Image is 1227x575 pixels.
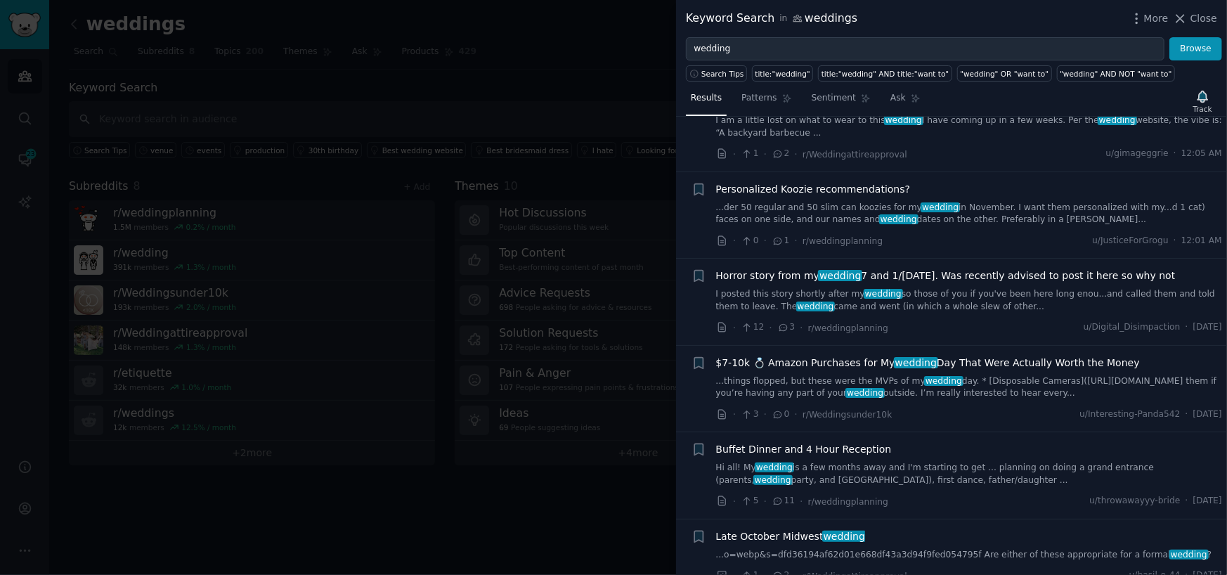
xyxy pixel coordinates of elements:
[800,494,803,509] span: ·
[716,356,1140,370] a: $7-10k 💍 Amazon Purchases for MyweddingDay That Were Actually Worth the Money
[1186,321,1188,334] span: ·
[741,408,758,421] span: 3
[1193,495,1222,508] span: [DATE]
[741,321,764,334] span: 12
[770,321,772,335] span: ·
[764,233,767,248] span: ·
[1193,408,1222,421] span: [DATE]
[686,10,857,27] div: Keyword Search weddings
[716,529,866,544] a: Late October Midwestwedding
[894,357,938,368] span: wedding
[733,321,736,335] span: ·
[795,407,798,422] span: ·
[686,65,747,82] button: Search Tips
[741,148,758,160] span: 1
[818,270,862,281] span: wedding
[755,69,810,79] div: title:"wedding"
[1169,550,1209,560] span: wedding
[803,150,907,160] span: r/Weddingattireapproval
[772,408,789,421] span: 0
[1106,148,1169,160] span: u/gimageggrie
[753,475,793,485] span: wedding
[716,529,866,544] span: Late October Midwest
[1169,37,1222,61] button: Browse
[795,233,798,248] span: ·
[777,321,795,334] span: 3
[1092,235,1169,247] span: u/JusticeForGrogu
[800,321,803,335] span: ·
[1084,321,1181,334] span: u/Digital_Disimpaction
[716,288,1223,313] a: I posted this story shortly after myweddingso those of you if you've been here long enou...and ca...
[807,87,876,116] a: Sentiment
[1079,408,1180,421] span: u/Interesting-Panda542
[1129,11,1169,26] button: More
[716,375,1223,400] a: ...things flopped, but these were the MVPs of myweddingday. * [Disposable Cameras]([URL][DOMAIN_N...
[741,495,758,508] span: 5
[803,410,892,420] span: r/Weddingsunder10k
[716,269,1176,283] a: Horror story from mywedding7 and 1/[DATE]. Was recently advised to post it here so why not
[1173,11,1217,26] button: Close
[921,202,960,212] span: wedding
[1144,11,1169,26] span: More
[741,92,777,105] span: Patterns
[716,115,1223,139] a: I am a little lost on what to wear to thisweddingI have coming up in a few weeks. Per theweddingw...
[879,214,918,224] span: wedding
[733,494,736,509] span: ·
[884,115,923,125] span: wedding
[752,65,813,82] a: title:"wedding"
[716,269,1176,283] span: Horror story from my 7 and 1/[DATE]. Was recently advised to post it here so why not
[1089,495,1180,508] span: u/throwawayyy-bride
[733,233,736,248] span: ·
[822,531,866,542] span: wedding
[733,147,736,162] span: ·
[1057,65,1175,82] a: "wedding" AND NOT "want to"
[822,69,949,79] div: title:"wedding" AND title:"want to"
[741,235,758,247] span: 0
[701,69,744,79] span: Search Tips
[1174,235,1176,247] span: ·
[1060,69,1171,79] div: "wedding" AND NOT "want to"
[1181,148,1222,160] span: 12:05 AM
[1190,11,1217,26] span: Close
[716,442,892,457] a: Buffet Dinner and 4 Hour Reception
[1098,115,1137,125] span: wedding
[691,92,722,105] span: Results
[960,69,1049,79] div: "wedding" OR "want to"
[1193,104,1212,114] div: Track
[890,92,906,105] span: Ask
[1174,148,1176,160] span: ·
[818,65,952,82] a: title:"wedding" AND title:"want to"
[764,147,767,162] span: ·
[716,182,911,197] a: Personalized Koozie recommendations?
[736,87,796,116] a: Patterns
[957,65,1052,82] a: "wedding" OR "want to"
[772,495,795,508] span: 11
[795,147,798,162] span: ·
[779,13,787,25] span: in
[845,388,885,398] span: wedding
[686,37,1164,61] input: Try a keyword related to your business
[796,302,836,311] span: wedding
[764,407,767,422] span: ·
[772,148,789,160] span: 2
[716,202,1223,226] a: ...der 50 regular and 50 slim can koozies for myweddingin November. I want them personalized with...
[733,407,736,422] span: ·
[772,235,789,247] span: 1
[716,549,1223,562] a: ...o=webp&s=dfd36194af62d01e668df43a3d94f9fed054795f Are either of these appropriate for a formal...
[885,87,926,116] a: Ask
[716,356,1140,370] span: $7-10k 💍 Amazon Purchases for My Day That Were Actually Worth the Money
[803,236,883,246] span: r/weddingplanning
[764,494,767,509] span: ·
[924,376,963,386] span: wedding
[808,497,888,507] span: r/weddingplanning
[808,323,888,333] span: r/weddingplanning
[864,289,903,299] span: wedding
[1186,495,1188,508] span: ·
[1188,86,1217,116] button: Track
[1193,321,1222,334] span: [DATE]
[812,92,856,105] span: Sentiment
[755,463,794,472] span: wedding
[1186,408,1188,421] span: ·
